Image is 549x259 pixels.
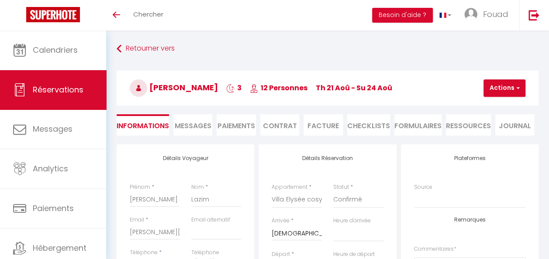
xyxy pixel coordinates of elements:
h4: Plateformes [414,155,525,161]
h4: Remarques [414,217,525,223]
li: Paiements [217,114,256,136]
li: Journal [495,114,534,136]
li: CHECKLISTS [347,114,390,136]
span: Messages [175,121,211,131]
a: Retourner vers [117,41,539,57]
label: Arrivée [272,217,289,225]
img: ... [464,8,477,21]
label: Nom [191,183,204,191]
li: Contrat [260,114,299,136]
button: Ouvrir le widget de chat LiveChat [7,3,33,30]
li: Facture [304,114,342,136]
label: Statut [333,183,349,191]
label: Heure de départ [333,250,375,259]
span: Th 21 Aoû - Su 24 Aoû [316,83,392,93]
span: Messages [33,123,73,134]
img: logout [528,10,539,20]
button: Besoin d'aide ? [372,8,433,23]
button: Actions [483,79,525,97]
img: Super Booking [26,7,80,22]
span: Calendriers [33,44,78,55]
span: Paiements [33,203,74,214]
label: Prénom [130,183,150,191]
span: Fouad [483,9,508,20]
h4: Détails Voyageur [130,155,241,161]
li: Informations [117,114,169,136]
label: Commentaires [414,245,456,253]
label: Email [130,216,144,224]
label: Email alternatif [191,216,230,224]
span: [PERSON_NAME] [130,82,218,93]
span: Hébergement [33,242,86,253]
li: FORMULAIRES [394,114,442,136]
label: Source [414,183,432,191]
span: Analytics [33,163,68,174]
label: Heure d'arrivée [333,217,371,225]
span: Chercher [133,10,163,19]
span: 3 [226,83,242,93]
span: 12 Personnes [250,83,307,93]
label: Départ [272,250,290,259]
label: Appartement [272,183,307,191]
span: Réservations [33,84,83,95]
label: Téléphone [130,249,158,257]
h4: Détails Réservation [272,155,383,161]
li: Ressources [446,114,491,136]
